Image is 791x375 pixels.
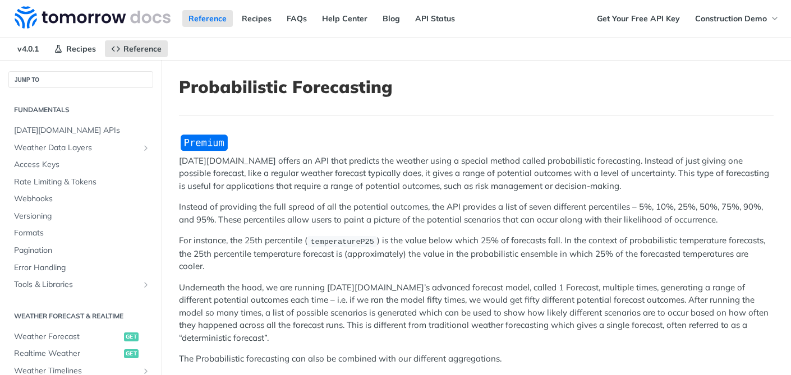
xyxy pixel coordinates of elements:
[15,6,171,29] img: Tomorrow.io Weather API Docs
[179,234,774,272] p: For instance, the 25th percentile ( ) is the value below which 25% of forecasts fall. In the cont...
[307,236,377,247] code: temperatureP25
[8,174,153,191] a: Rate Limiting & Tokens
[8,156,153,173] a: Access Keys
[14,262,150,274] span: Error Handling
[695,13,767,24] span: Construction Demo
[8,260,153,276] a: Error Handling
[179,155,774,193] p: [DATE][DOMAIN_NAME] offers an API that predicts the weather using a special method called probabi...
[8,191,153,207] a: Webhooks
[182,10,233,27] a: Reference
[8,242,153,259] a: Pagination
[280,10,313,27] a: FAQs
[8,140,153,156] a: Weather Data LayersShow subpages for Weather Data Layers
[14,245,150,256] span: Pagination
[8,225,153,242] a: Formats
[124,349,139,358] span: get
[689,10,785,27] button: Construction Demo
[179,201,774,226] p: Instead of providing the full spread of all the potential outcomes, the API provides a list of se...
[14,142,139,154] span: Weather Data Layers
[8,71,153,88] button: JUMP TO
[179,77,774,97] h1: Probabilistic Forecasting
[236,10,278,27] a: Recipes
[105,40,168,57] a: Reference
[14,279,139,290] span: Tools & Libraries
[14,159,150,170] span: Access Keys
[14,331,121,342] span: Weather Forecast
[11,40,45,57] span: v4.0.1
[591,10,686,27] a: Get Your Free API Key
[124,332,139,341] span: get
[14,211,150,222] span: Versioning
[179,353,774,365] p: The Probabilistic forecasting can also be combined with our different aggregations.
[8,345,153,362] a: Realtime Weatherget
[8,311,153,321] h2: Weather Forecast & realtime
[123,44,162,54] span: Reference
[14,125,150,136] span: [DATE][DOMAIN_NAME] APIs
[179,281,774,345] p: Underneath the hood, we are running [DATE][DOMAIN_NAME]’s advanced forecast model, called 1 Forec...
[14,193,150,205] span: Webhooks
[14,177,150,188] span: Rate Limiting & Tokens
[8,208,153,225] a: Versioning
[14,348,121,359] span: Realtime Weather
[48,40,102,57] a: Recipes
[316,10,374,27] a: Help Center
[141,280,150,289] button: Show subpages for Tools & Libraries
[8,122,153,139] a: [DATE][DOMAIN_NAME] APIs
[8,105,153,115] h2: Fundamentals
[409,10,461,27] a: API Status
[376,10,406,27] a: Blog
[8,328,153,345] a: Weather Forecastget
[66,44,96,54] span: Recipes
[8,276,153,293] a: Tools & LibrariesShow subpages for Tools & Libraries
[14,228,150,239] span: Formats
[141,143,150,152] button: Show subpages for Weather Data Layers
